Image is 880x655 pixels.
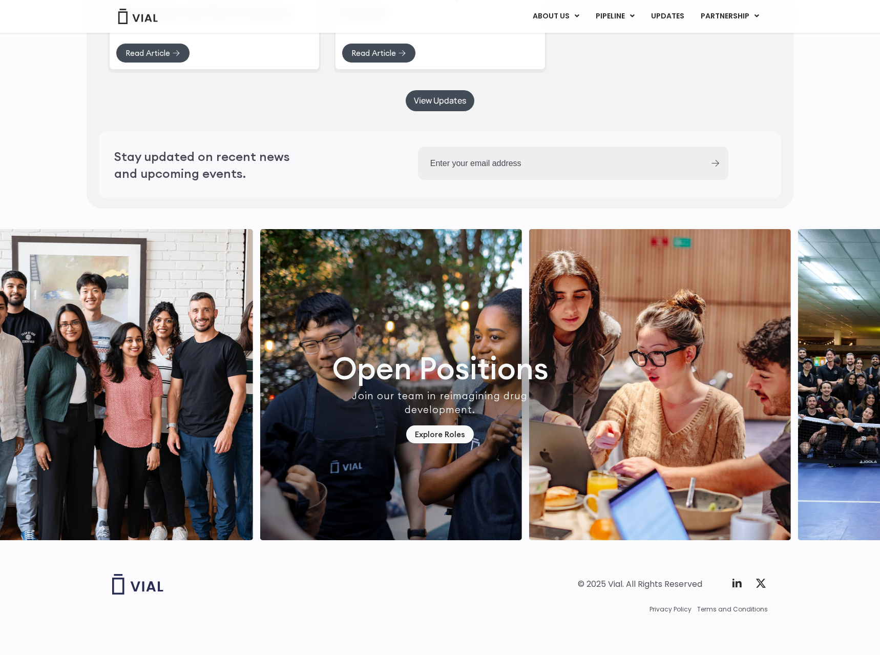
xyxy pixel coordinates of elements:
[351,49,396,57] span: Read Article
[697,605,768,614] a: Terms and Conditions
[125,49,170,57] span: Read Article
[693,8,767,25] a: PARTNERSHIPMenu Toggle
[406,425,474,443] a: Explore Roles
[116,43,190,63] a: Read Article
[112,574,163,595] img: Vial logo wih "Vial" spelled out
[643,8,692,25] a: UPDATES
[342,43,416,63] a: Read Article
[260,229,522,540] div: 1 / 7
[588,8,642,25] a: PIPELINEMenu Toggle
[406,90,474,111] a: View Updates
[114,148,314,181] h2: Stay updated on recent news and upcoming events.
[529,229,791,540] div: 2 / 7
[260,229,522,540] img: http://Group%20of%20people%20smiling%20wearing%20aprons
[578,579,702,590] div: © 2025 Vial. All Rights Reserved
[414,97,466,105] span: View Updates
[711,160,719,167] input: Submit
[649,605,692,614] a: Privacy Policy
[525,8,587,25] a: ABOUT USMenu Toggle
[418,147,703,180] input: Enter your email address
[117,9,158,24] img: Vial Logo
